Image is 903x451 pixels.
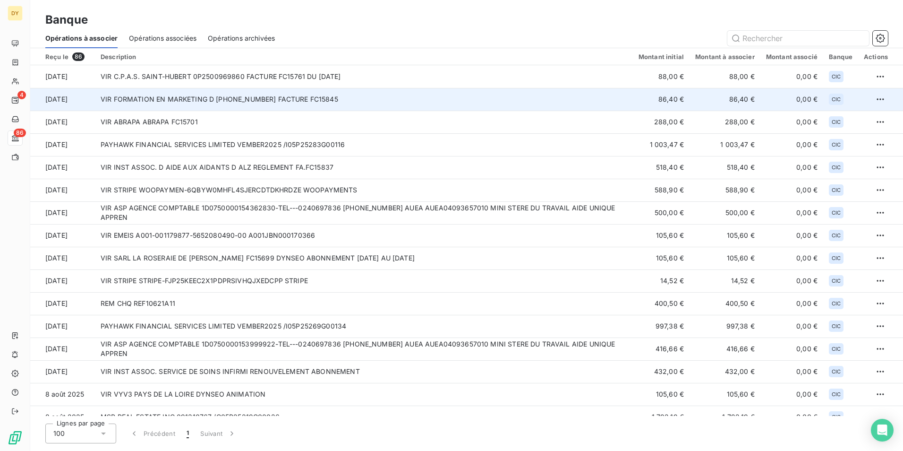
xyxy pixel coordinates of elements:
td: [DATE] [30,247,95,269]
td: [DATE] [30,315,95,338]
td: VIR STRIPE WOOPAYMEN-6QBYW0MHFL4SJERCDTDKHRDZE WOOPAYMENTS [95,179,633,201]
td: 400,50 € [633,292,690,315]
span: 86 [72,52,85,61]
button: 1 [181,424,195,443]
td: [DATE] [30,269,95,292]
td: 518,40 € [633,156,690,179]
span: CIC [832,323,841,329]
td: VIR STRIPE STRIPE-FJP25KEEC2X1PDPRSIVHQJXEDCPP STRIPE [95,269,633,292]
td: VIR SARL LA ROSERAIE DE [PERSON_NAME] FC15699 DYNSEO ABONNEMENT [DATE] AU [DATE] [95,247,633,269]
td: 0,00 € [760,406,823,428]
td: MSP REAL ESTATE INC 091310767 /C05P25219G00026 [95,406,633,428]
td: 105,60 € [633,224,690,247]
td: 500,00 € [690,201,760,224]
td: 588,90 € [690,179,760,201]
td: 997,38 € [690,315,760,338]
td: 1 792,19 € [633,406,690,428]
td: 0,00 € [760,88,823,111]
button: Suivant [195,424,242,443]
td: 105,60 € [690,247,760,269]
span: CIC [832,119,841,125]
span: 1 [187,429,189,438]
span: Opérations archivées [208,34,275,43]
td: 588,90 € [633,179,690,201]
div: Montant associé [766,53,818,61]
div: Open Intercom Messenger [871,419,894,442]
td: 0,00 € [760,156,823,179]
span: 4 [17,91,26,99]
td: VIR EMEIS A001-001179877-5652080490-00 A001JBN000170366 [95,224,633,247]
span: CIC [832,255,841,261]
span: CIC [832,391,841,397]
td: 105,60 € [690,383,760,406]
div: Description [101,53,627,61]
td: 88,00 € [690,65,760,88]
td: 518,40 € [690,156,760,179]
td: 105,60 € [690,224,760,247]
div: DY [8,6,23,21]
td: [DATE] [30,111,95,133]
td: 0,00 € [760,65,823,88]
td: [DATE] [30,88,95,111]
td: VIR INST ASSOC. SERVICE DE SOINS INFIRMI RENOUVELEMENT ABONNEMENT [95,360,633,383]
button: Précédent [124,424,181,443]
td: 1 003,47 € [690,133,760,156]
td: 105,60 € [633,383,690,406]
td: [DATE] [30,360,95,383]
td: 0,00 € [760,179,823,201]
span: CIC [832,210,841,216]
td: 0,00 € [760,360,823,383]
span: CIC [832,142,841,147]
td: 500,00 € [633,201,690,224]
span: CIC [832,233,841,238]
span: 86 [14,129,26,137]
div: Montant initial [639,53,684,61]
td: VIR C.P.A.S. SAINT-HUBERT 0P2500969860 FACTURE FC15761 DU [DATE] [95,65,633,88]
td: 288,00 € [690,111,760,133]
td: [DATE] [30,292,95,315]
span: CIC [832,414,841,420]
h3: Banque [45,11,88,28]
div: Banque [829,53,852,61]
td: 1 003,47 € [633,133,690,156]
td: VIR ASP AGENCE COMPTABLE 1D0750000153999922-TEL---0240697836 [PHONE_NUMBER] AUEA AUEA04093657010 ... [95,338,633,360]
td: 997,38 € [633,315,690,338]
td: 416,66 € [690,338,760,360]
td: 8 août 2025 [30,406,95,428]
td: 400,50 € [690,292,760,315]
span: CIC [832,301,841,306]
td: [DATE] [30,201,95,224]
td: 86,40 € [633,88,690,111]
td: 0,00 € [760,338,823,360]
td: [DATE] [30,65,95,88]
span: CIC [832,165,841,170]
div: Reçu le [45,52,89,61]
td: [DATE] [30,179,95,201]
td: 0,00 € [760,201,823,224]
input: Rechercher [727,31,869,46]
td: 0,00 € [760,247,823,269]
td: 86,40 € [690,88,760,111]
td: VIR ABRAPA ABRAPA FC15701 [95,111,633,133]
span: CIC [832,369,841,374]
div: Montant à associer [695,53,755,61]
td: VIR FORMATION EN MARKETING D [PHONE_NUMBER] FACTURE FC15845 [95,88,633,111]
td: 0,00 € [760,224,823,247]
td: 0,00 € [760,383,823,406]
td: VIR VYV3 PAYS DE LA LOIRE DYNSEO ANIMATION [95,383,633,406]
td: PAYHAWK FINANCIAL SERVICES LIMITED VEMBER2025 /I05P25269G00134 [95,315,633,338]
span: CIC [832,74,841,79]
td: 432,00 € [633,360,690,383]
td: 88,00 € [633,65,690,88]
span: 100 [53,429,65,438]
span: Opérations à associer [45,34,118,43]
span: CIC [832,96,841,102]
td: 105,60 € [633,247,690,269]
td: 0,00 € [760,111,823,133]
span: Opérations associées [129,34,196,43]
td: [DATE] [30,338,95,360]
div: Actions [864,53,888,61]
td: [DATE] [30,156,95,179]
td: 14,52 € [690,269,760,292]
td: 416,66 € [633,338,690,360]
